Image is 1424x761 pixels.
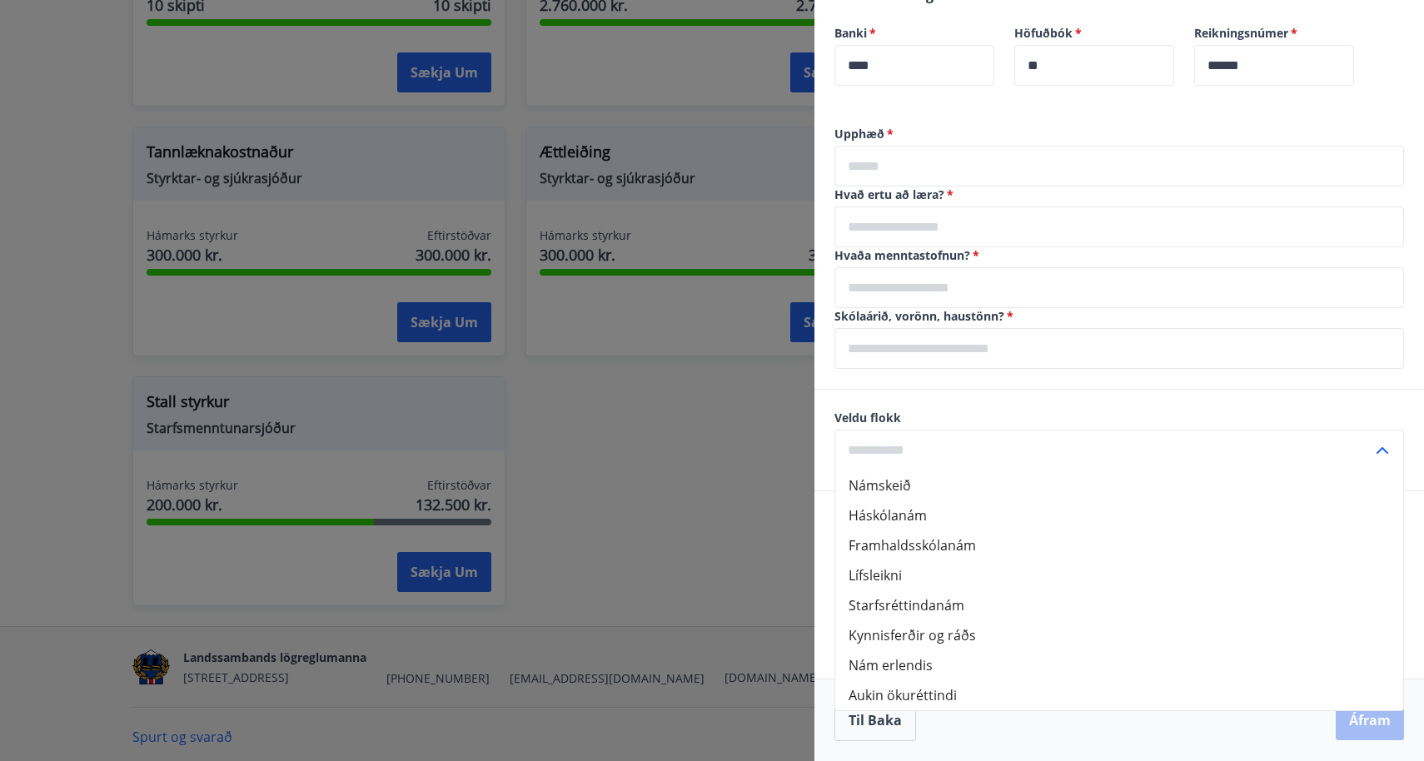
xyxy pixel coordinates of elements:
[834,308,1404,325] label: Skólaárið, vorönn, haustönn?
[834,247,1404,264] label: Hvaða menntastofnun?
[835,530,1403,560] li: Framhaldsskólanám
[835,590,1403,620] li: Starfsréttindanám
[835,650,1403,680] li: Nám erlendis
[834,328,1404,369] div: Skólaárið, vorönn, haustönn?
[1194,25,1354,42] label: Reikningsnúmer
[834,206,1404,247] div: Hvað ertu að læra?
[835,560,1403,590] li: Lífsleikni
[834,126,1404,142] label: Upphæð
[835,680,1403,710] li: Aukin ökuréttindi
[1014,25,1174,42] label: Höfuðbók
[835,470,1403,500] li: Námskeið
[834,25,994,42] label: Banki
[835,500,1403,530] li: Háskólanám
[835,620,1403,650] li: Kynnisferðir og ráðs
[834,187,1404,203] label: Hvað ertu að læra?
[834,699,916,741] button: Til baka
[834,267,1404,308] div: Hvaða menntastofnun?
[834,410,1404,426] label: Veldu flokk
[834,146,1404,187] div: Upphæð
